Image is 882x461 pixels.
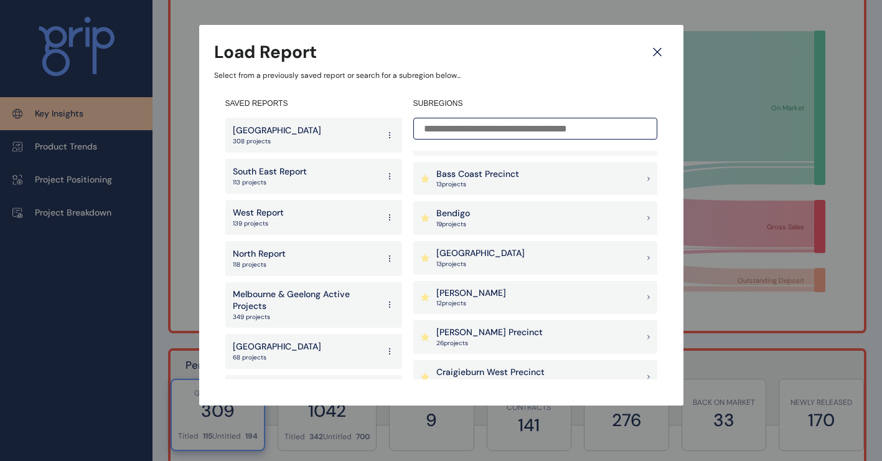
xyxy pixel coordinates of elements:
p: [GEOGRAPHIC_DATA] [233,125,321,137]
p: 349 projects [233,313,378,321]
p: 118 projects [233,260,286,269]
p: 12 project s [436,299,506,308]
h4: SAVED REPORTS [225,98,402,109]
p: 26 project s [436,339,543,348]
p: [GEOGRAPHIC_DATA] [436,247,525,260]
p: 68 projects [233,353,321,362]
p: Bendigo [436,207,470,220]
p: Craigieburn West Precinct [436,366,545,379]
p: 4 project s [436,378,545,387]
p: 19 project s [436,220,470,229]
p: [PERSON_NAME] [436,287,506,300]
h4: SUBREGIONS [413,98,657,109]
p: 13 project s [436,180,519,189]
p: South East Report [233,166,307,178]
h3: Load Report [214,40,317,64]
p: Select from a previously saved report or search for a subregion below... [214,70,669,81]
p: Bass Coast Precinct [436,168,519,181]
p: West Report [233,207,284,219]
p: North Report [233,248,286,260]
p: 139 projects [233,219,284,228]
p: [PERSON_NAME] Precinct [436,326,543,339]
p: Melbourne & Geelong Active Projects [233,288,378,313]
p: 308 projects [233,137,321,146]
p: [GEOGRAPHIC_DATA] [233,341,321,353]
p: 113 projects [233,178,307,187]
p: 13 project s [436,260,525,269]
